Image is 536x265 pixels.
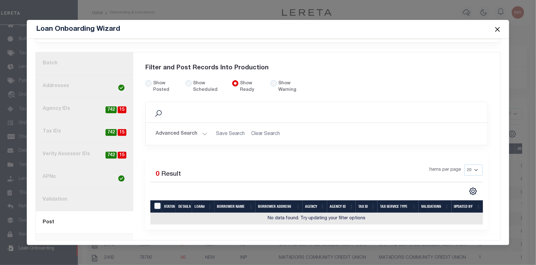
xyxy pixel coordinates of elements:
span: 15 [118,129,126,136]
th: Tax Service Type: activate to sort column ascending [378,200,418,213]
img: check-icon-green.svg [118,175,125,182]
a: APNs [36,166,133,188]
a: Agency IDs15742 [36,98,133,120]
th: LoanPrepID [150,200,161,213]
label: Show Posted [153,80,178,94]
th: Borrower Address: activate to sort column ascending [256,200,303,213]
th: Details [176,200,192,213]
th: Status [162,200,176,213]
img: check-icon-green.svg [118,85,125,91]
th: Agency ID: activate to sort column ascending [327,200,356,213]
button: Close [494,25,502,33]
td: No data found. Try updating your filter options [150,213,483,225]
a: Batch [36,52,133,75]
a: Tax IDs15742 [36,120,133,143]
span: 15 [118,106,126,114]
div: Filter and Post Records Into Production [145,56,488,80]
a: Addresses [36,75,133,98]
a: Post [36,211,133,234]
a: Verify Assessor IDs15742 [36,143,133,166]
span: 0 [156,171,159,178]
label: Result [161,170,181,179]
th: Borrower Name: activate to sort column ascending [214,200,256,213]
span: 742 [106,152,117,159]
th: Agency: activate to sort column ascending [303,200,327,213]
button: Advanced Search [156,128,207,140]
a: Validation [36,188,133,211]
span: Items per page [430,167,461,174]
th: Tax ID: activate to sort column ascending [356,200,378,213]
th: Loan#: activate to sort column ascending [192,200,214,213]
h5: Loan Onboarding Wizard [36,25,120,34]
label: Show Ready [240,80,263,94]
span: 15 [118,152,126,159]
span: 742 [106,106,117,114]
span: 742 [106,129,117,136]
th: Validations: activate to sort column ascending [419,200,452,213]
label: Show Warning [278,80,304,94]
label: Show Scheduled [193,80,225,94]
th: Updated By: activate to sort column ascending [452,200,483,213]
